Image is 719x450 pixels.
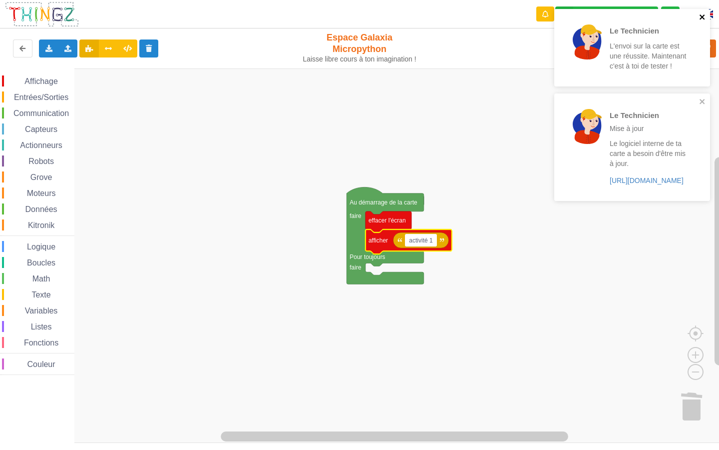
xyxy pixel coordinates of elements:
[12,93,70,101] span: Entrées/Sorties
[25,258,57,267] span: Boucles
[22,338,60,347] span: Fonctions
[610,25,688,36] p: Le Technicien
[29,173,54,181] span: Grove
[30,290,52,299] span: Texte
[350,212,361,219] text: faire
[26,360,57,368] span: Couleur
[29,322,53,331] span: Listes
[368,237,388,244] text: afficher
[299,55,421,63] div: Laisse libre cours à ton imagination !
[699,97,706,107] button: close
[555,6,658,22] div: Ta base fonctionne bien !
[350,264,361,271] text: faire
[610,138,688,168] p: Le logiciel interne de ta carte a besoin d'être mis à jour.
[18,141,64,149] span: Actionneurs
[350,199,417,206] text: Au démarrage de la carte
[299,32,421,63] div: Espace Galaxia Micropython
[4,1,79,27] img: thingz_logo.png
[350,253,385,260] text: Pour toujours
[23,125,59,133] span: Capteurs
[368,217,406,224] text: effacer l'écran
[699,13,706,22] button: close
[610,41,688,71] p: L'envoi sur la carte est une réussite. Maintenant c'est à toi de tester !
[31,274,52,283] span: Math
[12,109,70,117] span: Communication
[610,123,688,133] p: Mise à jour
[24,205,59,213] span: Données
[23,77,59,85] span: Affichage
[610,110,688,120] p: Le Technicien
[610,176,684,184] a: [URL][DOMAIN_NAME]
[25,242,57,251] span: Logique
[27,157,55,165] span: Robots
[26,221,56,229] span: Kitronik
[25,189,57,197] span: Moteurs
[23,306,59,315] span: Variables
